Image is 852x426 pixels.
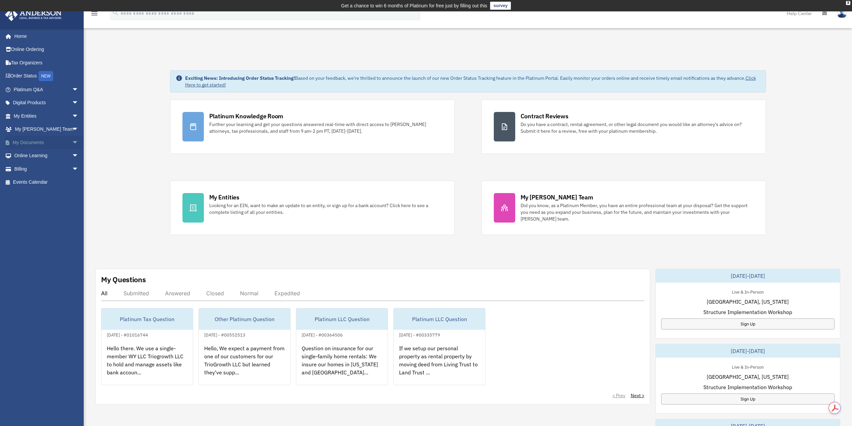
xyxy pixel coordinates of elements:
[72,162,85,176] span: arrow_drop_down
[72,149,85,163] span: arrow_drop_down
[170,100,455,154] a: Platinum Knowledge Room Further your learning and get your questions answered real-time with dire...
[5,109,89,123] a: My Entitiesarrow_drop_down
[394,339,485,391] div: If we setup our personal property as rental property by moving deed from Living Trust to Land Tru...
[703,383,792,391] span: Structure Implementation Workshop
[5,123,89,136] a: My [PERSON_NAME] Teamarrow_drop_down
[393,308,485,385] a: Platinum LLC Question[DATE] - #00335779If we setup our personal property as rental property by mo...
[101,331,153,338] div: [DATE] - #01016744
[101,290,107,297] div: All
[296,308,388,330] div: Platinum LLC Question
[846,1,850,5] div: close
[124,290,149,297] div: Submitted
[5,69,89,83] a: Order StatusNEW
[199,308,290,330] div: Other Platinum Question
[5,176,89,189] a: Events Calendar
[5,136,89,149] a: My Documentsarrow_drop_down
[521,112,568,120] div: Contract Reviews
[72,83,85,97] span: arrow_drop_down
[5,43,89,56] a: Online Ordering
[90,9,98,17] i: menu
[170,181,455,235] a: My Entities Looking for an EIN, want to make an update to an entity, or sign up for a bank accoun...
[726,288,769,295] div: Live & In-Person
[72,96,85,110] span: arrow_drop_down
[341,2,487,10] div: Get a chance to win 6 months of Platinum for free just by filling out this
[656,269,840,283] div: [DATE]-[DATE]
[38,71,53,81] div: NEW
[5,162,89,176] a: Billingarrow_drop_down
[3,8,64,21] img: Anderson Advisors Platinum Portal
[726,363,769,370] div: Live & In-Person
[209,121,442,134] div: Further your learning and get your questions answered real-time with direct access to [PERSON_NAM...
[206,290,224,297] div: Closed
[656,344,840,358] div: [DATE]-[DATE]
[72,136,85,149] span: arrow_drop_down
[72,109,85,123] span: arrow_drop_down
[703,308,792,316] span: Structure Implementation Workshop
[394,308,485,330] div: Platinum LLC Question
[185,75,760,88] div: Based on your feedback, we're thrilled to announce the launch of our new Order Status Tracking fe...
[5,83,89,96] a: Platinum Q&Aarrow_drop_down
[837,8,847,18] img: User Pic
[521,193,593,201] div: My [PERSON_NAME] Team
[275,290,300,297] div: Expedited
[481,100,766,154] a: Contract Reviews Do you have a contract, rental agreement, or other legal document you would like...
[185,75,756,88] a: Click Here to get started!
[707,298,789,306] span: [GEOGRAPHIC_DATA], [US_STATE]
[296,331,348,338] div: [DATE] - #00364506
[5,56,89,69] a: Tax Organizers
[90,12,98,17] a: menu
[101,275,146,285] div: My Questions
[209,193,239,201] div: My Entities
[707,373,789,381] span: [GEOGRAPHIC_DATA], [US_STATE]
[631,392,644,399] a: Next >
[209,202,442,216] div: Looking for an EIN, want to make an update to an entity, or sign up for a bank account? Click her...
[521,202,754,222] div: Did you know, as a Platinum Member, you have an entire professional team at your disposal? Get th...
[72,123,85,136] span: arrow_drop_down
[199,308,291,385] a: Other Platinum Question[DATE] - #00552513Hello, We expect a payment from one of our customers for...
[112,9,119,16] i: search
[490,2,511,10] a: survey
[199,331,251,338] div: [DATE] - #00552513
[661,393,835,405] a: Sign Up
[101,339,193,391] div: Hello there. We use a single-member WY LLC Triogrowth LLC to hold and manage assets like bank acc...
[5,29,85,43] a: Home
[101,308,193,330] div: Platinum Tax Question
[101,308,193,385] a: Platinum Tax Question[DATE] - #01016744Hello there. We use a single-member WY LLC Triogrowth LLC ...
[209,112,284,120] div: Platinum Knowledge Room
[521,121,754,134] div: Do you have a contract, rental agreement, or other legal document you would like an attorney's ad...
[296,339,388,391] div: Question on insurance for our single-family home rentals: We insure our homes in [US_STATE] and [...
[481,181,766,235] a: My [PERSON_NAME] Team Did you know, as a Platinum Member, you have an entire professional team at...
[5,96,89,110] a: Digital Productsarrow_drop_down
[5,149,89,163] a: Online Learningarrow_drop_down
[185,75,295,81] strong: Exciting News: Introducing Order Status Tracking!
[165,290,190,297] div: Answered
[394,331,446,338] div: [DATE] - #00335779
[296,308,388,385] a: Platinum LLC Question[DATE] - #00364506Question on insurance for our single-family home rentals: ...
[661,318,835,329] a: Sign Up
[240,290,258,297] div: Normal
[199,339,290,391] div: Hello, We expect a payment from one of our customers for our TrioGrowth LLC but learned they've s...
